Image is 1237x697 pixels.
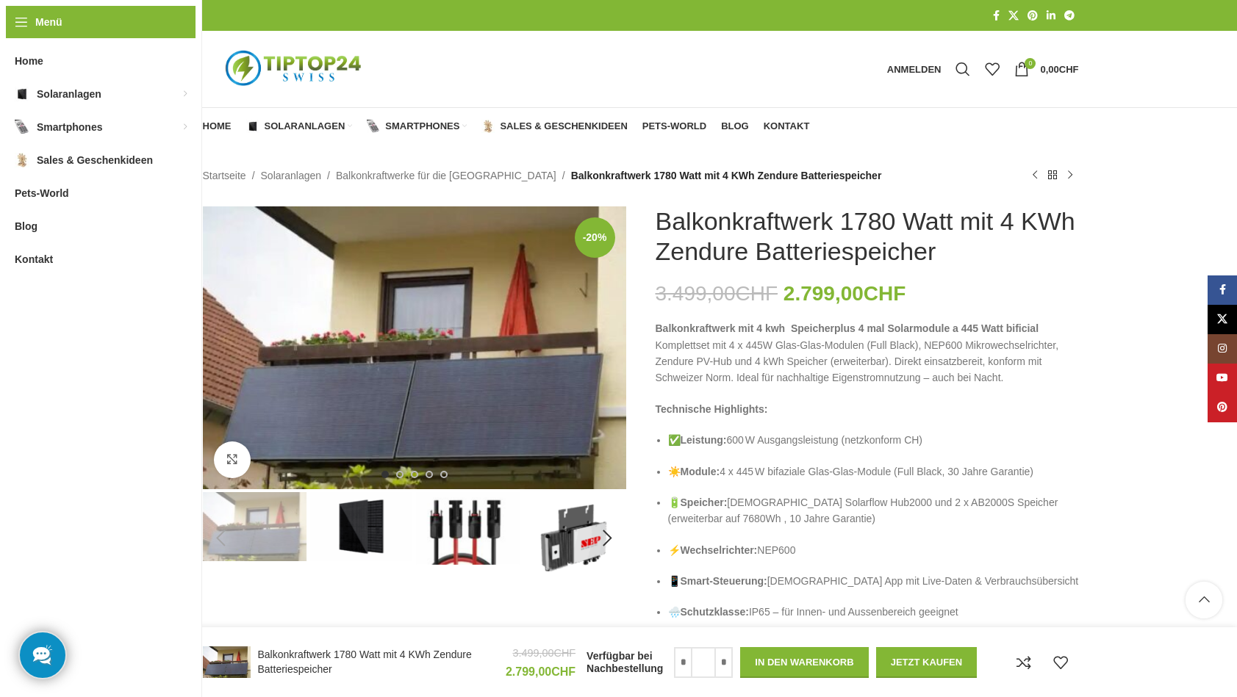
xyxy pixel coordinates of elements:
[415,492,521,565] div: 3 / 5
[265,120,345,132] span: Solaranlagen
[642,120,706,132] span: Pets-World
[416,492,520,565] img: MC4 Anschlusskabel
[1208,334,1237,364] a: Instagram Social Link
[681,575,767,587] strong: Smart-Steuerung:
[551,665,576,678] span: CHF
[668,542,1079,558] p: ⚡ NEP600
[656,403,768,415] strong: Technische Highlights:
[481,112,627,141] a: Sales & Geschenkideen
[37,81,101,107] span: Solaranlagen
[1023,6,1042,26] a: Pinterest Social Link
[37,114,102,140] span: Smartphones
[736,282,778,305] span: CHF
[1026,167,1044,184] a: Vorheriges Produkt
[261,167,322,184] a: Solaranlagen
[668,463,1079,480] p: ☀️ 4 x 445 W bifaziale Glas-Glas-Module (Full Black, 30 Jahre Garantie)
[1042,6,1060,26] a: LinkedIn Social Link
[989,6,1004,26] a: Facebook Social Link
[367,120,380,133] img: Smartphones
[692,647,714,678] input: Produktmenge
[309,492,413,561] img: Balkonkraftwerke mit edlem Schwarz Schwarz Design
[880,54,949,84] a: Anmelden
[426,471,433,478] li: Go to slide 4
[668,494,1079,527] p: 🔋 [DEMOGRAPHIC_DATA] Solarflow Hub2000 und 2 x AB2000S Speicher (erweiterbar auf 7680Wh , 10 Jahr...
[521,492,628,585] div: 4 / 5
[308,492,415,561] div: 2 / 5
[500,120,627,132] span: Sales & Geschenkideen
[1060,6,1079,26] a: Telegram Social Link
[15,120,29,134] img: Smartphones
[656,206,1079,267] h1: Balkonkraftwerk 1780 Watt mit 4 KWh Zendure Batteriespeicher
[15,180,69,206] span: Pets-World
[1040,64,1078,75] bdi: 0,00
[203,112,232,141] a: Home
[203,167,246,184] a: Startseite
[246,120,259,133] img: Solaranlagen
[381,471,389,478] li: Go to slide 1
[201,206,628,489] div: 1 / 5
[203,206,626,489] img: Steckerkraftwerk
[721,120,749,132] span: Blog
[978,54,1007,84] div: Meine Wunschliste
[571,167,882,184] span: Balkonkraftwerk 1780 Watt mit 4 KWh Zendure Batteriespeicher
[1025,58,1036,69] span: 0
[681,606,749,618] strong: Schutzklasse:
[668,573,1079,589] p: 📱 [DEMOGRAPHIC_DATA] App mit Live-Daten & Verbrauchsübersicht
[15,87,29,101] img: Solaranlagen
[656,322,1039,334] strong: Balkonkraftwerk mit 4 kwh Speicherplus 4 mal Solarmodule a 445 Watt bificial
[246,112,353,141] a: Solaranlagen
[203,646,251,678] img: Balkonkraftwerk 1780 Watt mit 4 KWh Zendure Batteriespeicher
[481,120,495,133] img: Sales & Geschenkideen
[203,167,882,184] nav: Breadcrumb
[203,492,306,561] img: Balkonkraftwerk 1780 Watt mit 4 KWh Zendure Batteriespeicher
[385,120,459,132] span: Smartphones
[440,471,448,478] li: Go to slide 5
[523,492,626,585] img: Nep600 Wechselrichter
[506,665,576,678] bdi: 2.799,00
[764,112,810,141] a: Kontakt
[203,520,240,557] div: Previous slide
[764,120,810,132] span: Kontakt
[35,14,62,30] span: Menü
[681,434,727,446] strong: Leistung:
[512,647,576,659] bdi: 3.499,00
[1186,582,1222,618] a: Scroll to top button
[1007,54,1086,84] a: 0 0,00CHF
[681,544,758,556] strong: Wechselrichter:
[15,48,43,74] span: Home
[201,492,308,561] div: 1 / 5
[642,112,706,141] a: Pets-World
[553,647,576,659] span: CHF
[1061,167,1079,184] a: Nächstes Produkt
[1208,275,1237,305] a: Facebook Social Link
[15,213,37,239] span: Blog
[575,217,615,258] span: -20%
[681,466,720,477] strong: Module:
[656,320,1079,386] p: Komplettset mit 4 x 445W Glas-Glas-Modulen (Full Black), NEP600 Mikrowechselrichter, Zendure PV-H...
[336,167,556,184] a: Balkonkraftwerke für die [GEOGRAPHIC_DATA]
[203,120,232,132] span: Home
[784,282,906,305] bdi: 2.799,00
[411,471,418,478] li: Go to slide 3
[656,282,778,305] bdi: 3.499,00
[396,471,404,478] li: Go to slide 2
[589,520,626,557] div: Next slide
[668,432,1079,448] p: ✅ 600 W Ausgangsleistung (netzkonform CH)
[196,112,817,141] div: Hauptnavigation
[37,147,153,173] span: Sales & Geschenkideen
[948,54,978,84] a: Suche
[258,648,495,676] h4: Balkonkraftwerk 1780 Watt mit 4 KWh Zendure Batteriespeicher
[740,647,868,678] button: In den Warenkorb
[587,650,663,675] p: Verfügbar bei Nachbestellung
[864,282,906,305] span: CHF
[876,647,978,678] button: Jetzt kaufen
[1208,364,1237,393] a: YouTube Social Link
[681,496,728,508] strong: Speicher:
[887,65,942,74] span: Anmelden
[1208,393,1237,422] a: Pinterest Social Link
[668,604,1079,620] p: 🌧️ IP65 – für Innen- und Aussenbereich geeignet
[1004,6,1023,26] a: X Social Link
[721,112,749,141] a: Blog
[367,112,467,141] a: Smartphones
